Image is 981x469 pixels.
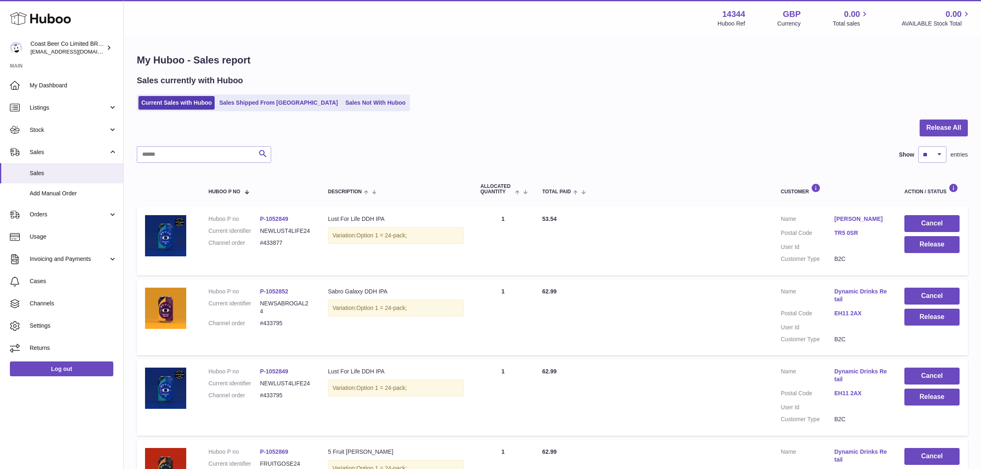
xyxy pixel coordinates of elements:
[904,389,960,406] button: Release
[145,288,186,329] img: Brulo_SabGal_yellow.jpg
[30,233,117,241] span: Usage
[781,310,834,319] dt: Postal Code
[904,368,960,385] button: Cancel
[781,288,834,305] dt: Name
[208,300,260,315] dt: Current identifier
[833,20,869,28] span: Total sales
[834,389,888,397] a: EH11 2AX
[260,368,288,375] a: P-1052849
[208,380,260,387] dt: Current identifier
[137,54,968,67] h1: My Huboo - Sales report
[260,460,311,468] dd: FRUITGOSE24
[208,392,260,399] dt: Channel order
[781,389,834,399] dt: Postal Code
[834,255,888,263] dd: B2C
[30,148,108,156] span: Sales
[216,96,341,110] a: Sales Shipped From [GEOGRAPHIC_DATA]
[208,368,260,375] dt: Huboo P no
[208,215,260,223] dt: Huboo P no
[834,448,888,464] a: Dynamic Drinks Retail
[781,229,834,239] dt: Postal Code
[901,20,971,28] span: AVAILABLE Stock Total
[356,385,407,391] span: Option 1 = 24-pack;
[30,344,117,352] span: Returns
[30,211,108,218] span: Orders
[30,48,121,55] span: [EMAIL_ADDRESS][DOMAIN_NAME]
[951,151,968,159] span: entries
[718,20,745,28] div: Huboo Ref
[260,448,288,455] a: P-1052869
[904,183,960,195] div: Action / Status
[30,104,108,112] span: Listings
[834,368,888,383] a: Dynamic Drinks Retail
[342,96,408,110] a: Sales Not With Huboo
[328,189,362,195] span: Description
[328,448,464,456] div: 5 Fruit [PERSON_NAME]
[208,239,260,247] dt: Channel order
[138,96,215,110] a: Current Sales with Huboo
[260,288,288,295] a: P-1052852
[260,380,311,387] dd: NEWLUST4LIFE24
[542,216,557,222] span: 53.54
[472,279,534,355] td: 1
[30,277,117,285] span: Cases
[722,9,745,20] strong: 14344
[904,288,960,305] button: Cancel
[208,227,260,235] dt: Current identifier
[328,368,464,375] div: Lust For Life DDH IPA
[901,9,971,28] a: 0.00 AVAILABLE Stock Total
[542,448,557,455] span: 62.99
[30,300,117,307] span: Channels
[328,380,464,396] div: Variation:
[10,361,113,376] a: Log out
[328,300,464,317] div: Variation:
[904,448,960,465] button: Cancel
[542,288,557,295] span: 62.99
[781,368,834,385] dt: Name
[781,183,888,195] div: Customer
[30,322,117,330] span: Settings
[208,319,260,327] dt: Channel order
[260,300,311,315] dd: NEWSABROGAL24
[260,216,288,222] a: P-1052849
[480,184,513,195] span: ALLOCATED Quantity
[208,460,260,468] dt: Current identifier
[834,215,888,223] a: [PERSON_NAME]
[30,255,108,263] span: Invoicing and Payments
[904,309,960,326] button: Release
[30,126,108,134] span: Stock
[781,448,834,466] dt: Name
[145,215,186,256] img: Brulo_LustForLife_blueTelegraph25_2.jpg
[260,227,311,235] dd: NEWLUST4LIFE24
[356,305,407,311] span: Option 1 = 24-pack;
[904,215,960,232] button: Cancel
[30,40,105,56] div: Coast Beer Co Limited BRULO
[834,415,888,423] dd: B2C
[328,215,464,223] div: Lust For Life DDH IPA
[781,255,834,263] dt: Customer Type
[208,189,240,195] span: Huboo P no
[834,335,888,343] dd: B2C
[777,20,801,28] div: Currency
[834,229,888,237] a: TR5 0SR
[328,288,464,295] div: Sabro Galaxy DDH IPA
[781,415,834,423] dt: Customer Type
[542,189,571,195] span: Total paid
[208,448,260,456] dt: Huboo P no
[30,82,117,89] span: My Dashboard
[260,239,311,247] dd: #433877
[472,207,534,275] td: 1
[137,75,243,86] h2: Sales currently with Huboo
[781,403,834,411] dt: User Id
[844,9,860,20] span: 0.00
[542,368,557,375] span: 62.99
[260,392,311,399] dd: #433795
[145,368,186,409] img: Brulo_LustForLife_blueTelegraph25_2.jpg
[904,236,960,253] button: Release
[781,243,834,251] dt: User Id
[328,227,464,244] div: Variation:
[783,9,801,20] strong: GBP
[946,9,962,20] span: 0.00
[472,359,534,435] td: 1
[30,190,117,197] span: Add Manual Order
